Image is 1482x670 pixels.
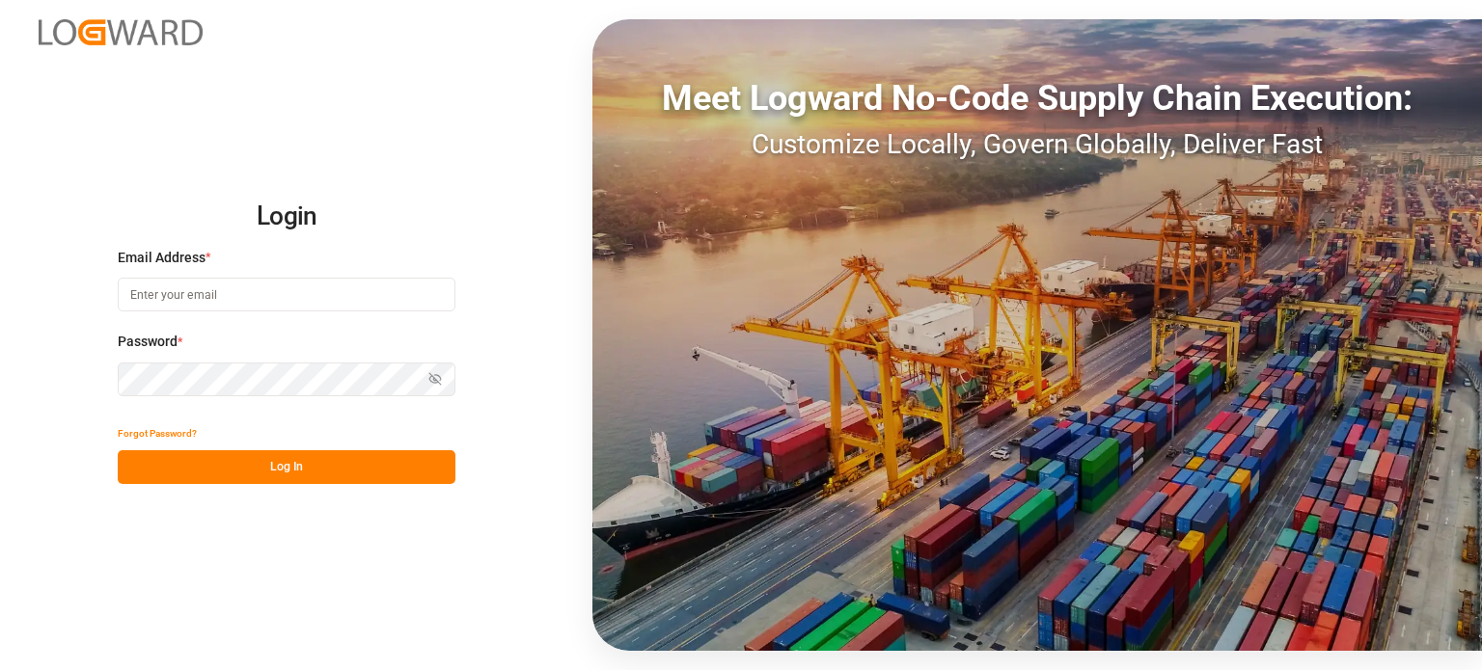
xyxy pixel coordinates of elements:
[39,19,203,45] img: Logward_new_orange.png
[118,450,455,484] button: Log In
[592,72,1482,124] div: Meet Logward No-Code Supply Chain Execution:
[118,278,455,311] input: Enter your email
[118,416,197,450] button: Forgot Password?
[592,124,1482,165] div: Customize Locally, Govern Globally, Deliver Fast
[118,332,178,352] span: Password
[118,248,206,268] span: Email Address
[118,186,455,248] h2: Login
